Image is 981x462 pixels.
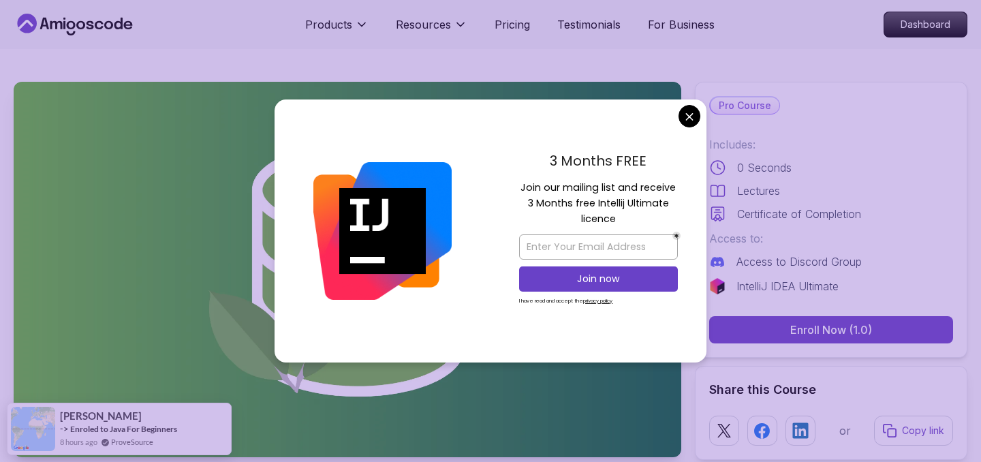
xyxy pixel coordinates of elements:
[60,410,142,422] span: [PERSON_NAME]
[709,380,953,399] h2: Share this Course
[60,436,97,448] span: 8 hours ago
[305,16,352,33] p: Products
[396,16,467,44] button: Resources
[14,82,681,457] img: spring-data-mongodb_thumbnail
[902,424,944,437] p: Copy link
[839,422,851,439] p: or
[709,136,953,153] p: Includes:
[924,407,967,448] iframe: chat widget
[305,16,369,44] button: Products
[495,16,530,33] a: Pricing
[884,12,967,37] a: Dashboard
[557,16,621,33] a: Testimonials
[874,416,953,446] button: Copy link
[111,436,153,448] a: ProveSource
[709,278,726,294] img: jetbrains logo
[709,230,953,247] p: Access to:
[70,424,177,434] a: Enroled to Java For Beginners
[884,12,967,37] p: Dashboard
[60,423,69,434] span: ->
[737,159,792,176] p: 0 Seconds
[11,407,55,451] img: provesource social proof notification image
[711,97,779,114] p: Pro Course
[396,16,451,33] p: Resources
[648,16,715,33] a: For Business
[722,161,967,401] iframe: chat widget
[709,316,953,343] button: Enroll Now (1.0)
